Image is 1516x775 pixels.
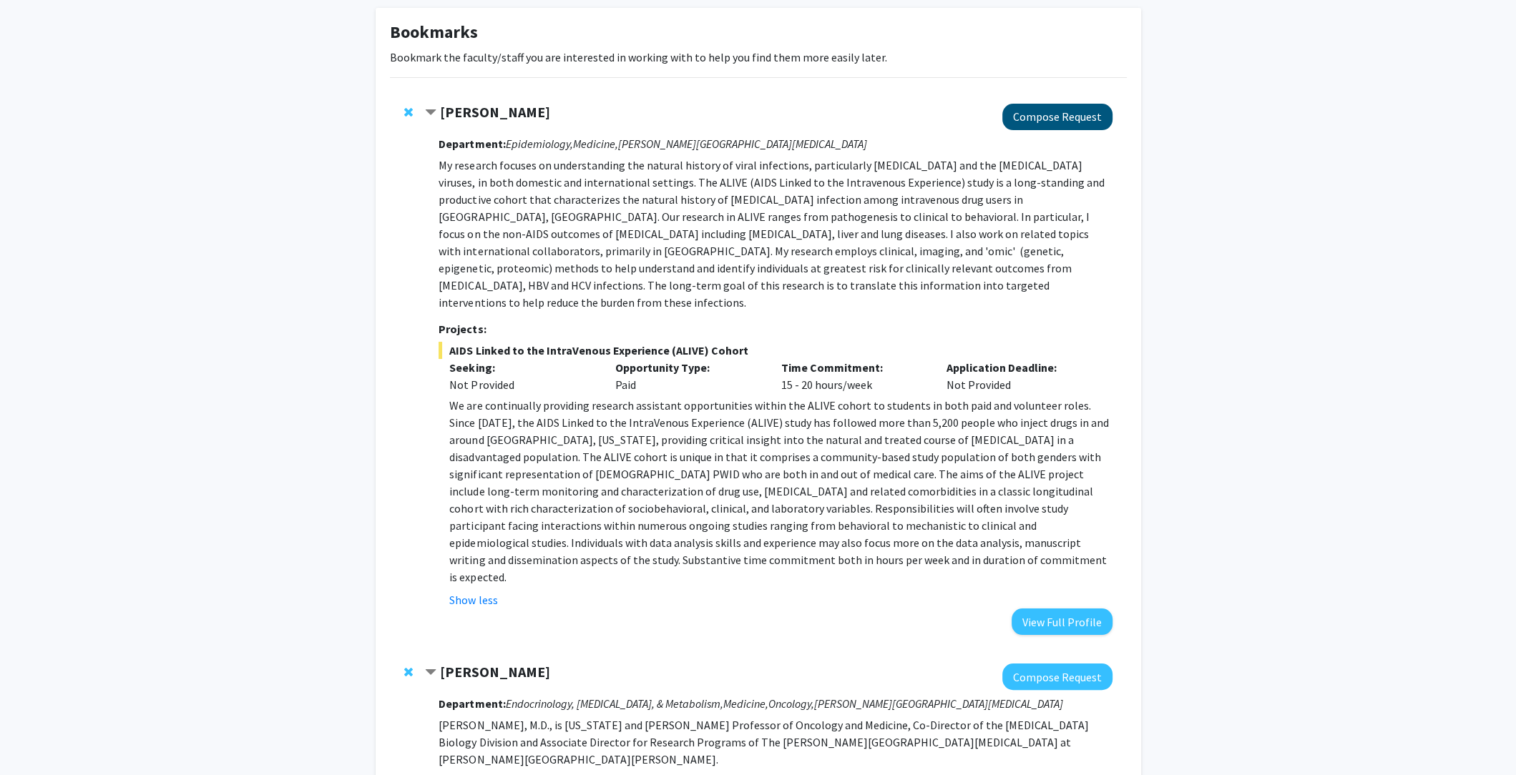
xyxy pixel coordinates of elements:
span: Contract Stephen Baylin Bookmark [425,667,436,678]
span: Remove Gregory Kirk from bookmarks [404,107,413,118]
i: Medicine, [572,137,617,151]
p: Seeking: [449,359,594,376]
button: Compose Request to Gregory Kirk [1002,104,1112,130]
span: AIDS Linked to the IntraVenous Experience (ALIVE) Cohort [439,342,1112,359]
i: Epidemiology, [505,137,572,151]
iframe: Chat [11,711,61,764]
h1: Bookmarks [390,22,1127,43]
i: Oncology, [768,696,813,711]
div: Paid [605,359,771,393]
strong: Department: [439,137,505,151]
i: [PERSON_NAME][GEOGRAPHIC_DATA][MEDICAL_DATA] [813,696,1062,711]
i: Medicine, [723,696,768,711]
strong: Projects: [439,322,486,336]
div: 15 - 20 hours/week [770,359,936,393]
span: Contract Gregory Kirk Bookmark [425,107,436,119]
strong: [PERSON_NAME] [440,663,550,681]
button: View Full Profile [1012,608,1112,635]
p: My research focuses on understanding the natural history of viral infections, particularly [MEDIC... [439,157,1112,311]
div: Not Provided [936,359,1102,393]
p: Application Deadline: [947,359,1091,376]
strong: [PERSON_NAME] [440,103,550,121]
p: Bookmark the faculty/staff you are interested in working with to help you find them more easily l... [390,49,1127,66]
p: [PERSON_NAME], M.D., is [US_STATE] and [PERSON_NAME] Professor of Oncology and Medicine, Co-Direc... [439,716,1112,768]
strong: Department: [439,696,505,711]
button: Show less [449,591,497,608]
p: We are continually providing research assistant opportunities within the ALIVE cohort to students... [449,397,1112,586]
i: [PERSON_NAME][GEOGRAPHIC_DATA][MEDICAL_DATA] [617,137,866,151]
div: Not Provided [449,376,594,393]
p: Time Commitment: [781,359,925,376]
i: Endocrinology, [MEDICAL_DATA], & Metabolism, [505,696,723,711]
p: Opportunity Type: [615,359,760,376]
span: Remove Stephen Baylin from bookmarks [404,666,413,678]
button: Compose Request to Stephen Baylin [1002,663,1112,690]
